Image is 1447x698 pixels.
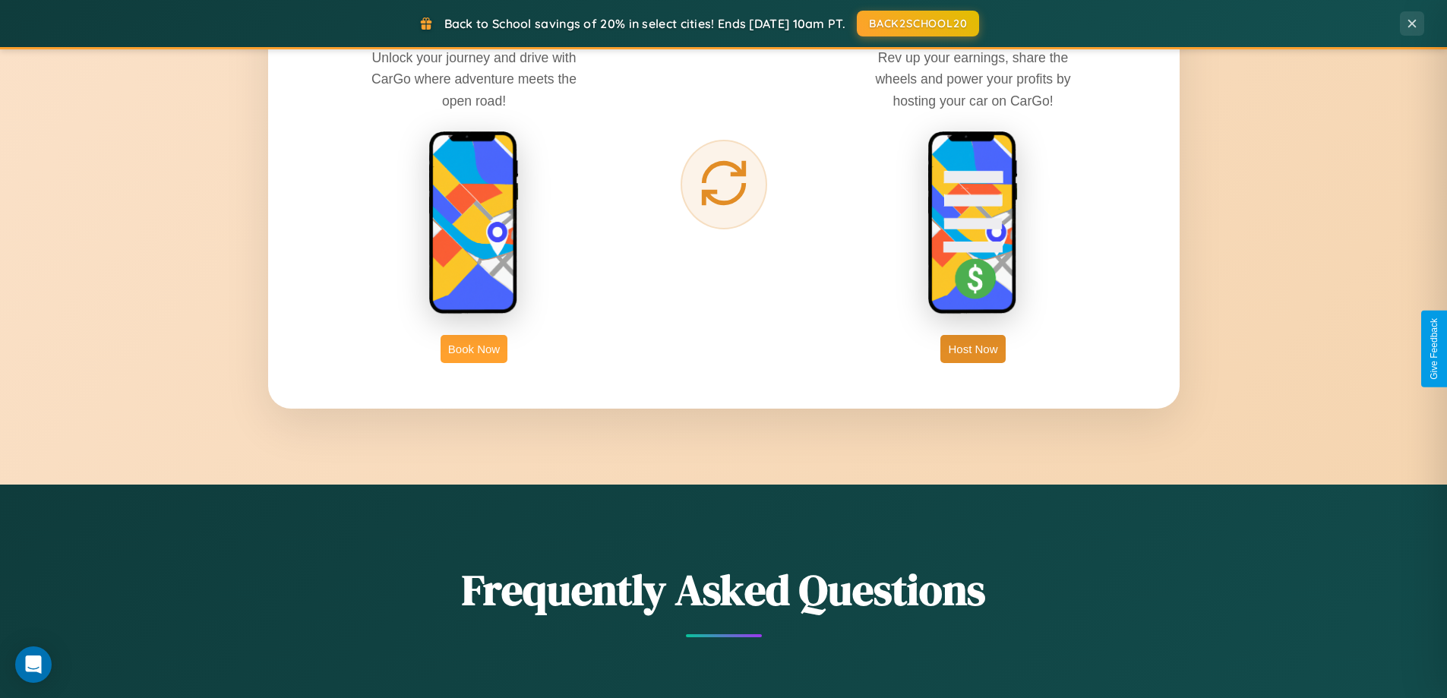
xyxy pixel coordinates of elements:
span: Back to School savings of 20% in select cities! Ends [DATE] 10am PT. [444,16,845,31]
button: Book Now [441,335,507,363]
div: Open Intercom Messenger [15,646,52,683]
p: Unlock your journey and drive with CarGo where adventure meets the open road! [360,47,588,111]
img: host phone [927,131,1019,316]
div: Give Feedback [1429,318,1439,380]
button: BACK2SCHOOL20 [857,11,979,36]
img: rent phone [428,131,520,316]
p: Rev up your earnings, share the wheels and power your profits by hosting your car on CarGo! [859,47,1087,111]
h2: Frequently Asked Questions [268,561,1180,619]
button: Host Now [940,335,1005,363]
